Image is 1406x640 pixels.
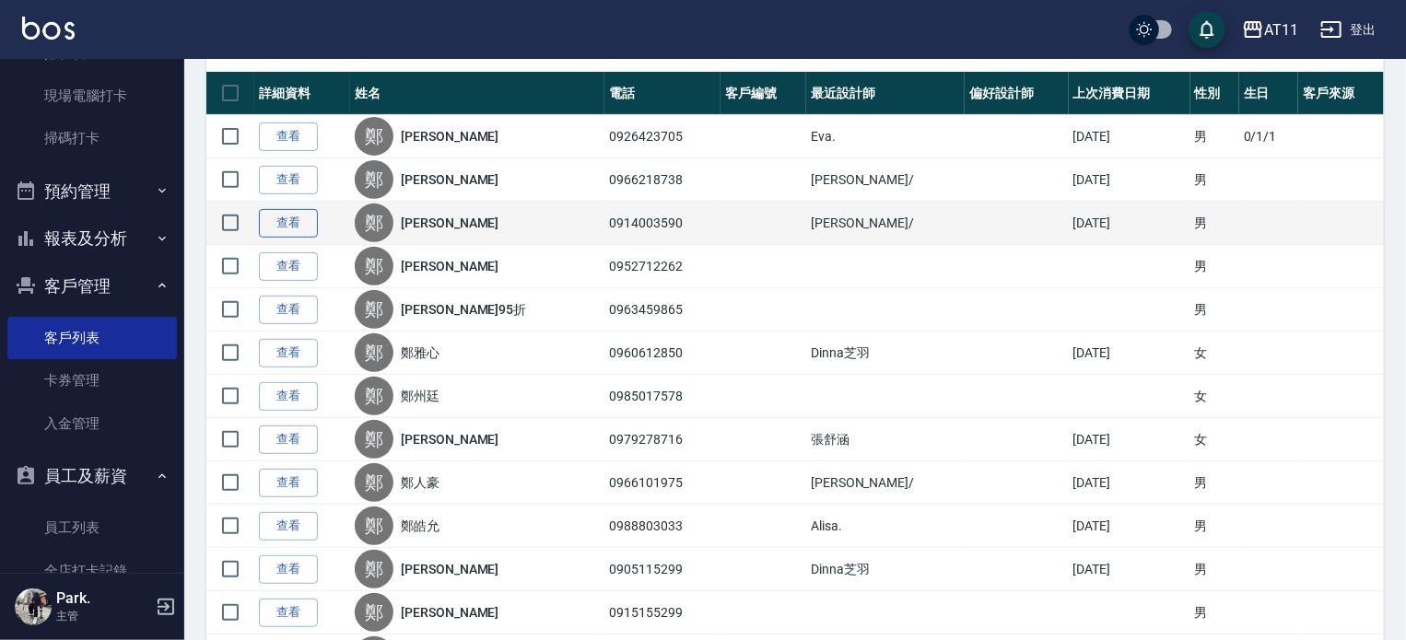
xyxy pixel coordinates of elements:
[604,548,721,591] td: 0905115299
[259,555,318,584] a: 查看
[401,387,439,405] a: 鄭州廷
[259,469,318,497] a: 查看
[350,72,604,115] th: 姓名
[259,425,318,454] a: 查看
[806,418,965,461] td: 張舒涵
[1190,461,1239,505] td: 男
[7,168,177,215] button: 預約管理
[7,75,177,117] a: 現場電腦打卡
[1069,505,1190,548] td: [DATE]
[401,170,498,189] a: [PERSON_NAME]
[355,290,393,329] div: 鄭
[7,550,177,592] a: 全店打卡記錄
[1239,115,1298,158] td: 0/1/1
[7,215,177,262] button: 報表及分析
[1069,418,1190,461] td: [DATE]
[965,72,1068,115] th: 偏好設計師
[7,117,177,159] a: 掃碼打卡
[401,517,439,535] a: 鄭皓允
[1069,202,1190,245] td: [DATE]
[254,72,350,115] th: 詳細資料
[604,158,721,202] td: 0966218738
[806,72,965,115] th: 最近設計師
[806,158,965,202] td: [PERSON_NAME]/
[604,202,721,245] td: 0914003590
[15,588,52,625] img: Person
[259,122,318,151] a: 查看
[604,288,721,332] td: 0963459865
[355,160,393,199] div: 鄭
[259,209,318,238] a: 查看
[604,375,721,418] td: 0985017578
[721,72,806,115] th: 客戶編號
[1190,115,1239,158] td: 男
[604,591,721,634] td: 0915155299
[604,461,721,505] td: 0966101975
[401,430,498,448] a: [PERSON_NAME]
[1069,332,1190,375] td: [DATE]
[355,247,393,285] div: 鄭
[1190,548,1239,591] td: 男
[7,359,177,401] a: 卡券管理
[1313,13,1384,47] button: 登出
[56,589,150,608] h5: Park.
[604,115,721,158] td: 0926423705
[401,343,439,362] a: 鄭雅心
[1069,158,1190,202] td: [DATE]
[355,420,393,459] div: 鄭
[1190,202,1239,245] td: 男
[1189,11,1225,48] button: save
[355,204,393,242] div: 鄭
[1069,115,1190,158] td: [DATE]
[1264,18,1298,41] div: AT11
[1190,288,1239,332] td: 男
[604,332,721,375] td: 0960612850
[355,377,393,415] div: 鄭
[1298,72,1384,115] th: 客戶來源
[259,166,318,194] a: 查看
[401,603,498,622] a: [PERSON_NAME]
[604,505,721,548] td: 0988803033
[401,214,498,232] a: [PERSON_NAME]
[7,402,177,445] a: 入金管理
[355,593,393,632] div: 鄭
[1069,548,1190,591] td: [DATE]
[401,257,498,275] a: [PERSON_NAME]
[1069,461,1190,505] td: [DATE]
[355,333,393,372] div: 鄭
[1190,418,1239,461] td: 女
[401,473,439,492] a: 鄭人豪
[259,339,318,367] a: 查看
[259,599,318,627] a: 查看
[1190,245,1239,288] td: 男
[7,506,177,549] a: 員工列表
[7,317,177,359] a: 客戶列表
[1190,375,1239,418] td: 女
[259,252,318,281] a: 查看
[401,560,498,578] a: [PERSON_NAME]
[806,505,965,548] td: Alisa.
[355,506,393,545] div: 鄭
[604,72,721,115] th: 電話
[1190,72,1239,115] th: 性別
[259,382,318,411] a: 查看
[7,452,177,500] button: 員工及薪資
[604,418,721,461] td: 0979278716
[1190,332,1239,375] td: 女
[355,463,393,502] div: 鄭
[401,127,498,145] a: [PERSON_NAME]
[806,115,965,158] td: Eva.
[806,548,965,591] td: Dinna芝羽
[1190,505,1239,548] td: 男
[355,550,393,588] div: 鄭
[259,296,318,324] a: 查看
[806,461,965,505] td: [PERSON_NAME]/
[7,262,177,310] button: 客戶管理
[355,117,393,156] div: 鄭
[56,608,150,624] p: 主管
[1190,591,1239,634] td: 男
[1239,72,1298,115] th: 生日
[1069,72,1190,115] th: 上次消費日期
[806,332,965,375] td: Dinna芝羽
[259,512,318,541] a: 查看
